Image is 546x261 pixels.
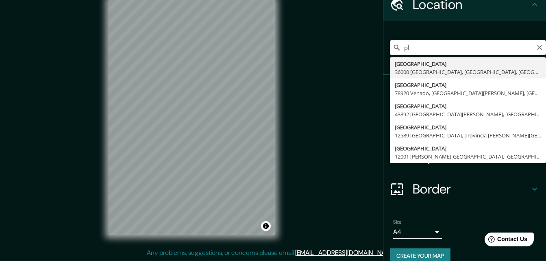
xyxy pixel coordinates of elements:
a: [EMAIL_ADDRESS][DOMAIN_NAME] [295,248,396,257]
div: Pins [383,75,546,108]
div: 43892 [GEOGRAPHIC_DATA][PERSON_NAME], [GEOGRAPHIC_DATA], [GEOGRAPHIC_DATA] [395,110,541,118]
label: Size [393,219,402,226]
iframe: Help widget launcher [474,229,537,252]
div: 78920 Venado, [GEOGRAPHIC_DATA][PERSON_NAME], [GEOGRAPHIC_DATA] [395,89,541,97]
div: [GEOGRAPHIC_DATA] [395,102,541,110]
input: Pick your city or area [390,40,546,55]
div: [GEOGRAPHIC_DATA] [395,81,541,89]
div: [GEOGRAPHIC_DATA] [395,123,541,131]
div: 36000 [GEOGRAPHIC_DATA], [GEOGRAPHIC_DATA], [GEOGRAPHIC_DATA] [395,68,541,76]
div: Layout [383,140,546,173]
div: 12589 [GEOGRAPHIC_DATA], provincia [PERSON_NAME][GEOGRAPHIC_DATA], [GEOGRAPHIC_DATA] [395,131,541,139]
p: Any problems, suggestions, or concerns please email . [147,248,397,258]
h4: Border [413,181,530,197]
div: Border [383,173,546,205]
div: [GEOGRAPHIC_DATA] [395,144,541,152]
h4: Layout [413,148,530,165]
div: A4 [393,226,442,239]
div: 12001 [PERSON_NAME][GEOGRAPHIC_DATA], [GEOGRAPHIC_DATA][PERSON_NAME], [GEOGRAPHIC_DATA] [395,152,541,161]
button: Clear [536,43,543,51]
button: Toggle attribution [261,221,271,231]
div: [GEOGRAPHIC_DATA] [395,60,541,68]
div: Style [383,108,546,140]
